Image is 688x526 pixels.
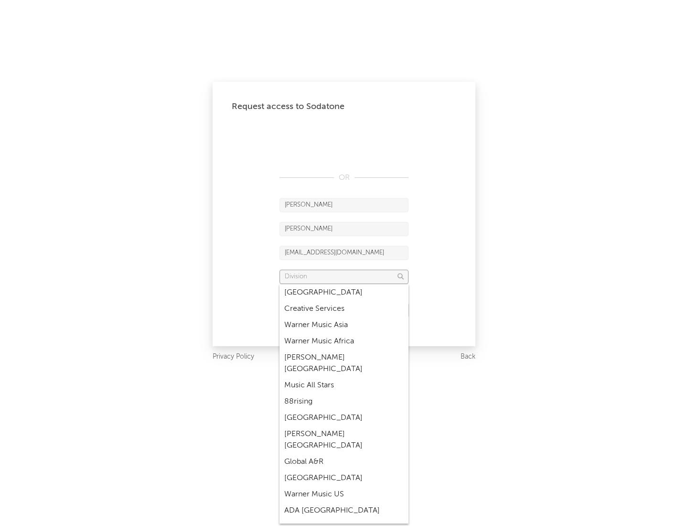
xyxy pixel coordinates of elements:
[279,454,408,470] div: Global A&R
[279,486,408,503] div: Warner Music US
[279,285,408,301] div: [GEOGRAPHIC_DATA]
[279,333,408,350] div: Warner Music Africa
[279,350,408,377] div: [PERSON_NAME] [GEOGRAPHIC_DATA]
[279,377,408,394] div: Music All Stars
[279,503,408,519] div: ADA [GEOGRAPHIC_DATA]
[213,351,254,363] a: Privacy Policy
[279,198,408,212] input: First Name
[279,246,408,260] input: Email
[461,351,475,363] a: Back
[232,101,456,112] div: Request access to Sodatone
[279,394,408,410] div: 88rising
[279,317,408,333] div: Warner Music Asia
[279,222,408,236] input: Last Name
[279,301,408,317] div: Creative Services
[279,270,408,284] input: Division
[279,172,408,184] div: OR
[279,470,408,486] div: [GEOGRAPHIC_DATA]
[279,410,408,426] div: [GEOGRAPHIC_DATA]
[279,426,408,454] div: [PERSON_NAME] [GEOGRAPHIC_DATA]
